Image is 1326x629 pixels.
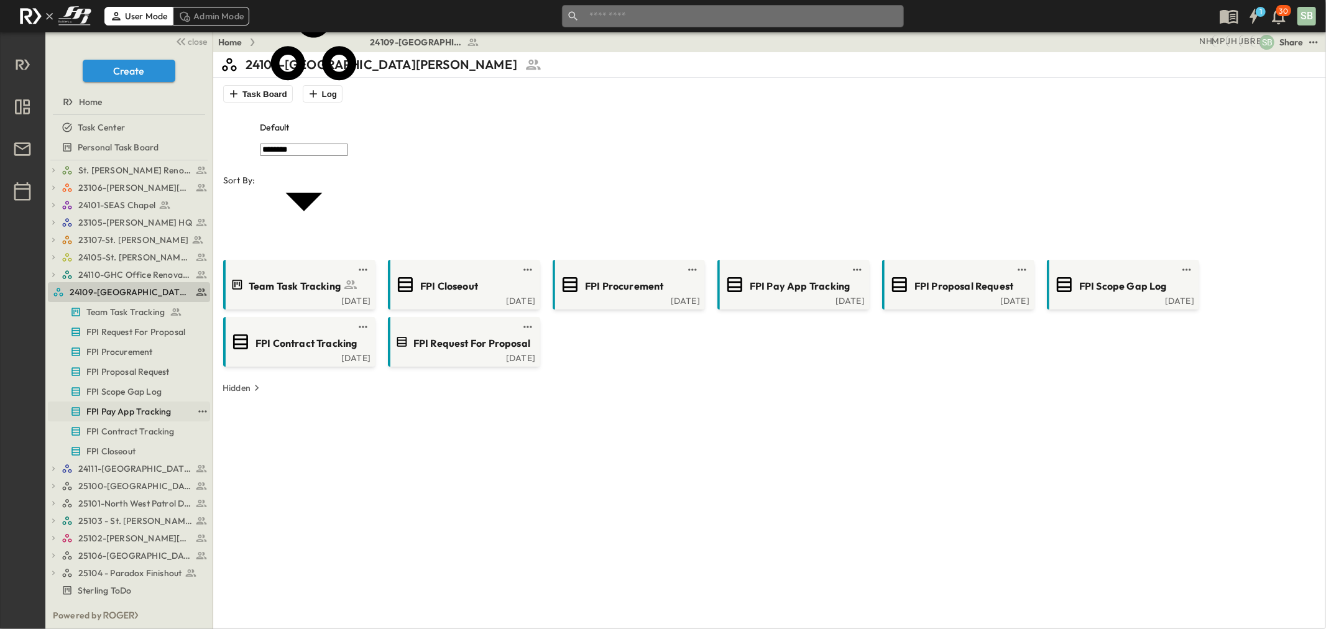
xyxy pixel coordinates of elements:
span: FPI Proposal Request [86,365,169,378]
span: Task Center [78,121,125,134]
div: 25102-Christ The Redeemer Anglican Churchtest [48,528,210,548]
div: 23106-[PERSON_NAME][GEOGRAPHIC_DATA]test [48,178,210,198]
div: 24110-GHC Office Renovationstest [48,265,210,285]
a: 25103 - St. [PERSON_NAME] Phase 2 [62,512,208,530]
div: [DATE] [390,352,535,362]
button: test [1015,262,1029,277]
div: Nila Hutcheson (nhutcheson@fpibuilders.com) [1200,35,1212,47]
a: FPI Contract Tracking [48,423,208,440]
p: 30 [1279,6,1288,16]
a: FPI Closeout [48,443,208,460]
span: 25101-North West Patrol Division [78,497,192,510]
a: FPI Contract Tracking [226,332,371,352]
button: test [1306,35,1321,50]
div: 23105-[PERSON_NAME] HQtest [48,213,210,232]
h6: 1 [1259,7,1262,17]
button: test [1179,262,1194,277]
div: Monica Pruteanu (mpruteanu@fpibuilders.com) [1212,35,1225,47]
a: [DATE] [885,295,1029,305]
a: Home [218,36,242,48]
div: [DATE] [1049,295,1194,305]
button: test [356,319,371,334]
a: Home [48,93,208,111]
span: 25106-St. Andrews Parking Lot [78,549,192,562]
a: FPI Procurement [555,275,700,295]
span: FPI Procurement [585,279,664,293]
button: Task Board [223,85,293,103]
a: FPI Request For Proposal [390,332,535,352]
div: [DATE] [226,295,371,305]
p: Sort By: [223,174,255,186]
button: test [520,319,535,334]
span: 25100-Vanguard Prep School [78,480,192,492]
div: 24111-[GEOGRAPHIC_DATA]test [48,459,210,479]
button: Hidden [218,379,268,397]
button: test [356,262,371,277]
span: 25102-Christ The Redeemer Anglican Church [78,532,192,544]
button: close [170,32,210,50]
p: 24109-[GEOGRAPHIC_DATA][PERSON_NAME] [246,56,517,73]
div: Jose Hurtado (jhurtado@fpibuilders.com) [1226,35,1237,47]
a: [DATE] [226,352,371,362]
a: 24105-St. Matthew Kitchen Reno [62,249,208,266]
div: FPI Closeouttest [48,441,210,461]
span: FPI Scope Gap Log [1079,279,1167,293]
div: 25106-St. Andrews Parking Lottest [48,546,210,566]
a: 24101-SEAS Chapel [62,196,208,214]
button: 1 [1241,5,1266,27]
a: St. Vincent De Paul Renovations [62,162,208,179]
a: Task Center [48,119,208,136]
a: FPI Procurement [48,343,208,360]
span: 24111-[GEOGRAPHIC_DATA] [78,462,192,475]
a: 25100-Vanguard Prep School [62,477,208,495]
span: 25104 - Paradox Finishout [78,567,182,579]
a: 25104 - Paradox Finishout [62,564,208,582]
span: Home [79,96,103,108]
div: Employee Referral Logtest [48,598,210,618]
a: 25101-North West Patrol Division [62,495,208,512]
span: 24109-[GEOGRAPHIC_DATA][PERSON_NAME] [370,36,462,48]
a: FPI Closeout [390,275,535,295]
span: 24105-St. Matthew Kitchen Reno [78,251,192,264]
div: Jeremiah Bailey (jbailey@fpibuilders.com) [1239,35,1250,47]
span: FPI Contract Tracking [256,336,357,351]
a: FPI Pay App Tracking [48,403,193,420]
button: test [685,262,700,277]
div: SB [1297,7,1316,25]
a: 23105-[PERSON_NAME] HQ [62,214,208,231]
span: 25103 - St. [PERSON_NAME] Phase 2 [78,515,192,527]
div: Personal Task Boardtest [48,137,210,157]
button: test [520,262,535,277]
p: Hidden [223,382,251,394]
a: FPI Scope Gap Log [1049,275,1194,295]
a: 23106-[PERSON_NAME][GEOGRAPHIC_DATA] [62,179,208,196]
a: [DATE] [390,295,535,305]
div: 24109-St. Teresa of Calcutta Parish Halltest [48,282,210,302]
a: 24111-[GEOGRAPHIC_DATA] [62,460,208,477]
a: [DATE] [720,295,865,305]
a: [DATE] [555,295,700,305]
a: Sterling ToDo [48,582,208,599]
span: 24110-GHC Office Renovations [78,269,192,281]
button: SB [1296,6,1317,27]
span: Personal Task Board [78,141,159,154]
a: Team Task Tracking [226,275,371,295]
span: St. Vincent De Paul Renovations [78,164,192,177]
div: User Mode [104,7,173,25]
div: Default [260,112,348,142]
div: St. Vincent De Paul Renovationstest [48,160,210,180]
span: 23106-[PERSON_NAME][GEOGRAPHIC_DATA] [78,181,192,194]
img: c8d7d1ed905e502e8f77bf7063faec64e13b34fdb1f2bdd94b0e311fc34f8000.png [15,3,96,29]
span: FPI Closeout [86,445,136,457]
span: 24101-SEAS Chapel [78,199,155,211]
a: 23107-St. [PERSON_NAME] [62,231,208,249]
div: FPI Scope Gap Logtest [48,382,210,402]
span: FPI Request For Proposal [413,336,530,351]
span: Team Task Tracking [249,279,341,293]
a: 24109-St. Teresa of Calcutta Parish Hall [53,283,208,301]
